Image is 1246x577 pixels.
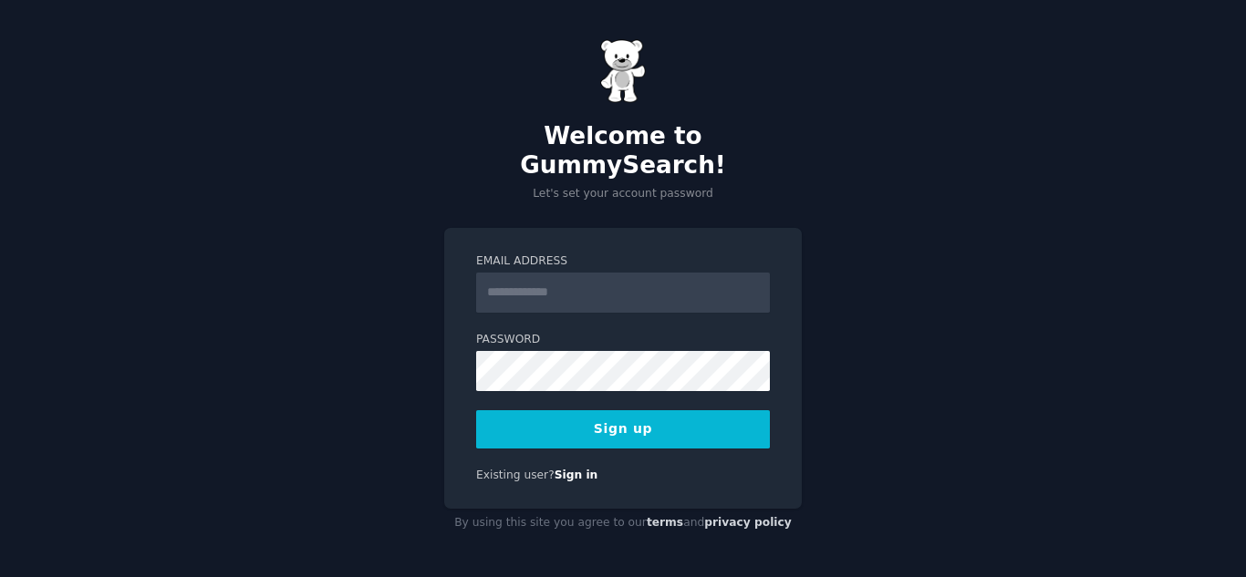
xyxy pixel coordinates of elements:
span: Existing user? [476,469,555,481]
label: Email Address [476,253,770,270]
a: Sign in [555,469,598,481]
h2: Welcome to GummySearch! [444,122,802,180]
div: By using this site you agree to our and [444,509,802,538]
a: privacy policy [704,516,792,529]
a: terms [647,516,683,529]
img: Gummy Bear [600,39,646,103]
button: Sign up [476,410,770,448]
label: Password [476,332,770,348]
p: Let's set your account password [444,186,802,202]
